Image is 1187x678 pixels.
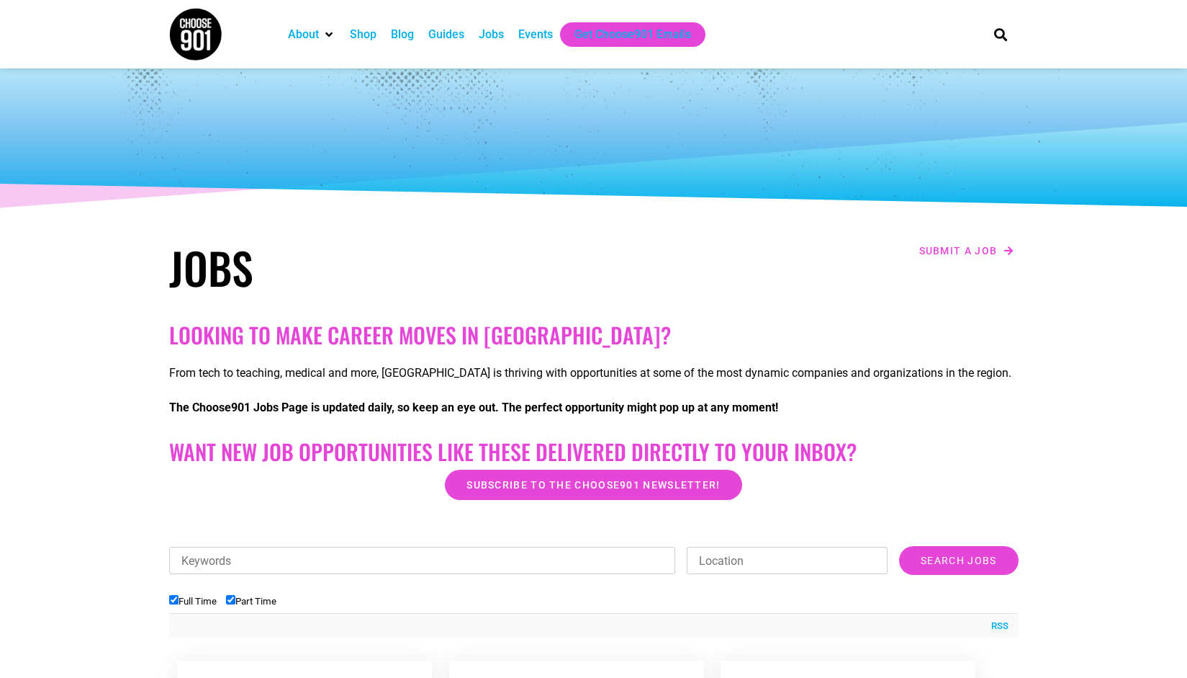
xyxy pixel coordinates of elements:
h2: Want New Job Opportunities like these Delivered Directly to your Inbox? [169,439,1019,465]
nav: Main nav [281,22,969,47]
div: Search [988,22,1012,46]
a: Get Choose901 Emails [574,26,691,43]
a: Jobs [479,26,504,43]
input: Location [687,547,888,574]
a: Submit a job [915,241,1019,260]
span: Submit a job [919,246,998,256]
div: About [281,22,343,47]
input: Keywords [169,547,676,574]
label: Part Time [226,596,276,607]
a: Blog [391,26,414,43]
a: Events [518,26,553,43]
input: Part Time [226,595,235,605]
a: Shop [350,26,376,43]
a: RSS [984,619,1008,633]
a: Subscribe to the Choose901 newsletter! [445,470,741,500]
h2: Looking to make career moves in [GEOGRAPHIC_DATA]? [169,322,1019,348]
label: Full Time [169,596,217,607]
span: Subscribe to the Choose901 newsletter! [466,480,720,490]
input: Search Jobs [899,546,1018,575]
h1: Jobs [169,241,587,293]
p: From tech to teaching, medical and more, [GEOGRAPHIC_DATA] is thriving with opportunities at some... [169,365,1019,382]
strong: The Choose901 Jobs Page is updated daily, so keep an eye out. The perfect opportunity might pop u... [169,401,778,414]
a: About [288,26,319,43]
a: Guides [428,26,464,43]
input: Full Time [169,595,179,605]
